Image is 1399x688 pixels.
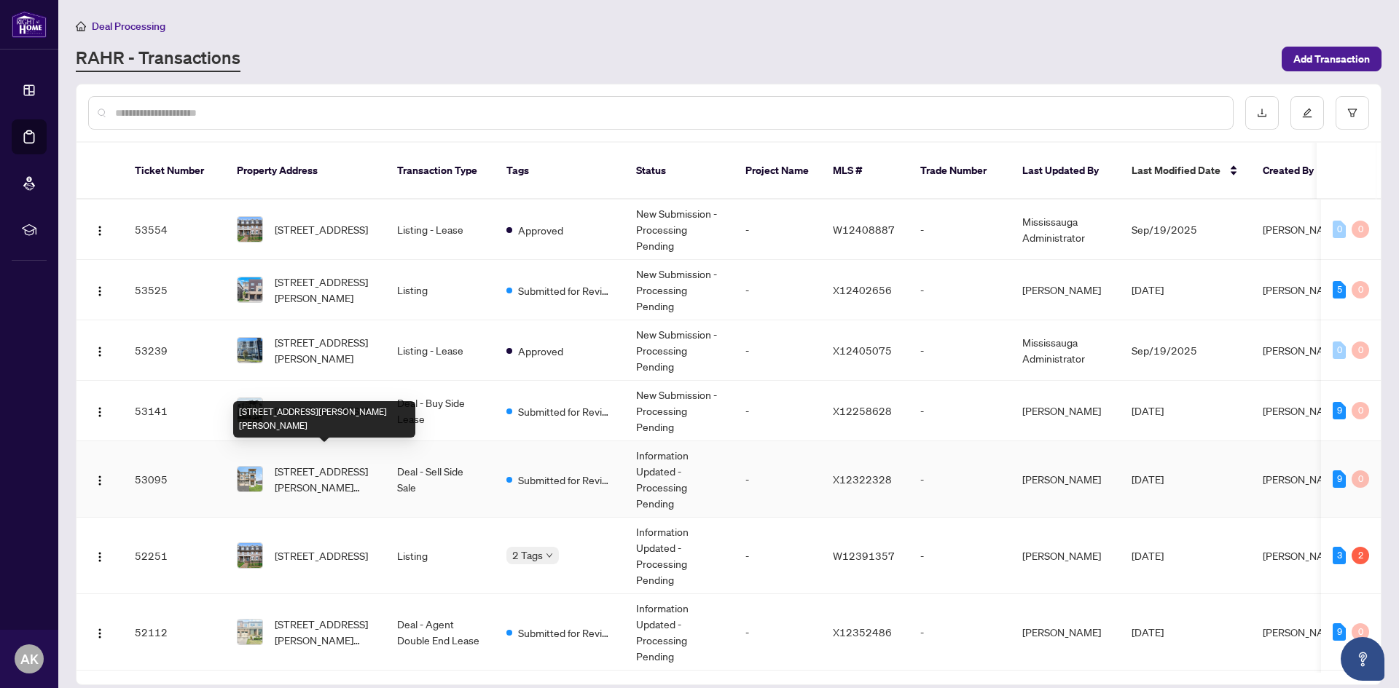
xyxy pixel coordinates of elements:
[518,472,613,488] span: Submitted for Review
[1333,221,1346,238] div: 0
[88,339,111,362] button: Logo
[275,547,368,564] span: [STREET_ADDRESS]
[909,143,1011,199] th: Trade Number
[12,11,47,38] img: logo
[238,277,262,302] img: thumbnail-img
[1333,402,1346,419] div: 9
[275,463,374,495] span: [STREET_ADDRESS][PERSON_NAME][PERSON_NAME]
[1132,223,1197,236] span: Sep/19/2025
[1352,281,1369,298] div: 0
[1132,625,1164,638] span: [DATE]
[624,441,734,518] td: Information Updated - Processing Pending
[833,549,895,562] span: W12391357
[88,278,111,301] button: Logo
[734,441,821,518] td: -
[1132,472,1164,486] span: [DATE]
[1333,341,1346,359] div: 0
[275,334,374,366] span: [STREET_ADDRESS][PERSON_NAME]
[94,551,106,563] img: Logo
[518,222,563,238] span: Approved
[1290,96,1324,130] button: edit
[385,518,495,594] td: Listing
[624,381,734,441] td: New Submission - Processing Pending
[233,401,415,438] div: [STREET_ADDRESS][PERSON_NAME][PERSON_NAME]
[123,594,225,671] td: 52112
[1293,47,1370,71] span: Add Transaction
[518,343,563,359] span: Approved
[123,143,225,199] th: Ticket Number
[1011,594,1120,671] td: [PERSON_NAME]
[385,441,495,518] td: Deal - Sell Side Sale
[734,518,821,594] td: -
[518,403,613,419] span: Submitted for Review
[1132,283,1164,296] span: [DATE]
[833,283,892,296] span: X12402656
[1333,623,1346,641] div: 9
[833,404,892,417] span: X12258628
[275,274,374,306] span: [STREET_ADDRESS][PERSON_NAME]
[1263,549,1341,562] span: [PERSON_NAME]
[734,381,821,441] td: -
[624,518,734,594] td: Information Updated - Processing Pending
[123,199,225,260] td: 53554
[1011,441,1120,518] td: [PERSON_NAME]
[94,406,106,418] img: Logo
[238,620,262,644] img: thumbnail-img
[624,260,734,320] td: New Submission - Processing Pending
[1011,381,1120,441] td: [PERSON_NAME]
[385,143,495,199] th: Transaction Type
[123,381,225,441] td: 53141
[734,199,821,260] td: -
[123,320,225,381] td: 53239
[275,616,374,648] span: [STREET_ADDRESS][PERSON_NAME][PERSON_NAME]
[1333,281,1346,298] div: 5
[909,518,1011,594] td: -
[833,223,895,236] span: W12408887
[385,594,495,671] td: Deal - Agent Double End Lease
[624,320,734,381] td: New Submission - Processing Pending
[225,143,385,199] th: Property Address
[20,649,39,669] span: AK
[238,217,262,242] img: thumbnail-img
[88,467,111,491] button: Logo
[1132,162,1220,178] span: Last Modified Date
[1352,547,1369,564] div: 2
[734,594,821,671] td: -
[495,143,624,199] th: Tags
[238,398,262,423] img: thumbnail-img
[909,594,1011,671] td: -
[385,381,495,441] td: Deal - Buy Side Lease
[1352,402,1369,419] div: 0
[1302,108,1312,118] span: edit
[1263,283,1341,296] span: [PERSON_NAME]
[1352,470,1369,488] div: 0
[1257,108,1267,118] span: download
[518,625,613,641] span: Submitted for Review
[123,260,225,320] td: 53525
[94,475,106,486] img: Logo
[734,143,821,199] th: Project Name
[1011,320,1120,381] td: Mississauga Administrator
[123,518,225,594] td: 52251
[1282,47,1382,71] button: Add Transaction
[624,199,734,260] td: New Submission - Processing Pending
[275,221,368,237] span: [STREET_ADDRESS]
[1263,625,1341,638] span: [PERSON_NAME]
[88,620,111,644] button: Logo
[238,467,262,491] img: thumbnail-img
[1347,108,1357,118] span: filter
[821,143,909,199] th: MLS #
[1011,199,1120,260] td: Mississauga Administrator
[238,338,262,363] img: thumbnail-img
[734,320,821,381] td: -
[833,472,892,486] span: X12322328
[546,552,553,559] span: down
[1132,404,1164,417] span: [DATE]
[1263,404,1341,417] span: [PERSON_NAME]
[624,594,734,671] td: Information Updated - Processing Pending
[123,441,225,518] td: 53095
[1336,96,1369,130] button: filter
[88,399,111,422] button: Logo
[1341,637,1384,681] button: Open asap
[833,625,892,638] span: X12352486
